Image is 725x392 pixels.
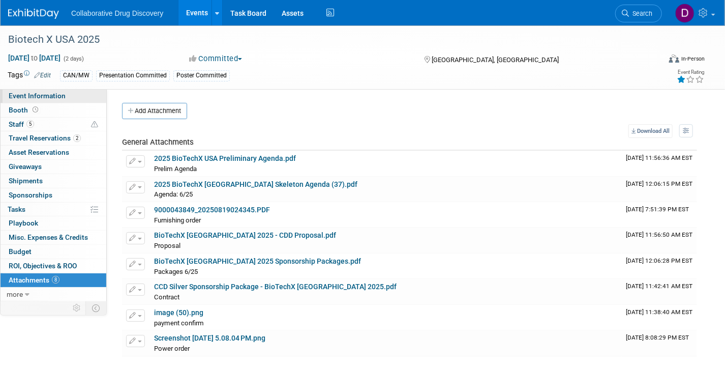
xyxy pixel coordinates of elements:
[1,146,106,159] a: Asset Reservations
[68,301,86,315] td: Personalize Event Tab Strip
[8,53,61,63] span: [DATE] [DATE]
[1,288,106,301] a: more
[1,89,106,103] a: Event Information
[1,188,106,202] a: Sponsorships
[1,273,106,287] a: Attachments8
[675,4,694,23] img: Daniel Castro
[9,233,88,241] span: Misc. Expenses & Credits
[601,53,705,68] div: Event Format
[9,219,38,227] span: Playbook
[71,9,163,17] span: Collaborative Drug Discovery
[9,247,32,256] span: Budget
[8,205,25,213] span: Tasks
[615,5,662,22] a: Search
[677,70,704,75] div: Event Rating
[626,231,692,238] span: Upload Timestamp
[63,55,84,62] span: (2 days)
[154,283,397,291] a: CCD Silver Sponsorship Package - BioTechX [GEOGRAPHIC_DATA] 2025.pdf
[1,216,106,230] a: Playbook
[60,70,93,81] div: CAN/MW
[7,290,23,298] span: more
[9,276,59,284] span: Attachments
[622,202,697,228] td: Upload Timestamp
[9,162,42,171] span: Giveaways
[154,345,190,352] span: Power order
[122,103,187,119] button: Add Attachment
[154,257,361,265] a: BioTechX [GEOGRAPHIC_DATA] 2025 Sponsorship Packages.pdf
[622,254,697,279] td: Upload Timestamp
[1,259,106,273] a: ROI, Objectives & ROO
[9,177,43,185] span: Shipments
[154,309,203,317] a: image (50).png
[154,268,198,275] span: Packages 6/25
[9,106,40,114] span: Booth
[622,151,697,176] td: Upload Timestamp
[1,203,106,216] a: Tasks
[154,231,336,239] a: BioTechX [GEOGRAPHIC_DATA] 2025 - CDD Proposal.pdf
[154,334,265,342] a: Screenshot [DATE] 5.08.04 PM.png
[622,228,697,253] td: Upload Timestamp
[432,56,559,64] span: [GEOGRAPHIC_DATA], [GEOGRAPHIC_DATA]
[154,242,180,249] span: Proposal
[629,10,652,17] span: Search
[9,148,69,156] span: Asset Reservations
[154,165,197,173] span: Prelim Agenda
[34,72,51,79] a: Edit
[154,319,204,327] span: payment confirm
[9,134,81,142] span: Travel Reservations
[1,118,106,131] a: Staff5
[8,9,59,19] img: ExhibitDay
[626,257,692,264] span: Upload Timestamp
[1,160,106,174] a: Giveaways
[96,70,170,81] div: Presentation Committed
[86,301,107,315] td: Toggle Event Tabs
[1,131,106,145] a: Travel Reservations2
[626,206,689,213] span: Upload Timestamp
[622,279,697,304] td: Upload Timestamp
[681,55,705,63] div: In-Person
[626,334,689,341] span: Upload Timestamp
[154,154,296,162] a: 2025 BioTechX USA Preliminary Agenda.pdf
[9,262,77,270] span: ROI, Objectives & ROO
[8,70,51,81] td: Tags
[626,283,692,290] span: Upload Timestamp
[173,70,230,81] div: Poster Committed
[622,305,697,330] td: Upload Timestamp
[154,293,179,301] span: Contract
[1,245,106,259] a: Budget
[91,120,98,129] span: Potential Scheduling Conflict -- at least one attendee is tagged in another overlapping event.
[626,180,692,187] span: Upload Timestamp
[626,154,692,161] span: Upload Timestamp
[9,92,66,100] span: Event Information
[1,174,106,188] a: Shipments
[669,54,679,63] img: Format-Inperson.png
[73,134,81,142] span: 2
[26,120,34,128] span: 5
[186,53,246,64] button: Committed
[31,106,40,114] span: Booth not reserved yet
[154,190,193,198] span: Agenda: 6/25
[622,330,697,356] td: Upload Timestamp
[52,276,59,284] span: 8
[9,191,52,199] span: Sponsorships
[9,120,34,128] span: Staff
[154,206,270,214] a: 9000043849_20250819024345.PDF
[154,216,201,224] span: Furnishing order
[5,31,645,49] div: Biotech X USA 2025
[622,177,697,202] td: Upload Timestamp
[29,54,39,62] span: to
[1,231,106,244] a: Misc. Expenses & Credits
[1,103,106,117] a: Booth
[628,124,673,138] a: Download All
[626,309,692,316] span: Upload Timestamp
[154,180,357,188] a: 2025 BioTechX [GEOGRAPHIC_DATA] Skeleton Agenda (37).pdf
[122,137,194,147] span: General Attachments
